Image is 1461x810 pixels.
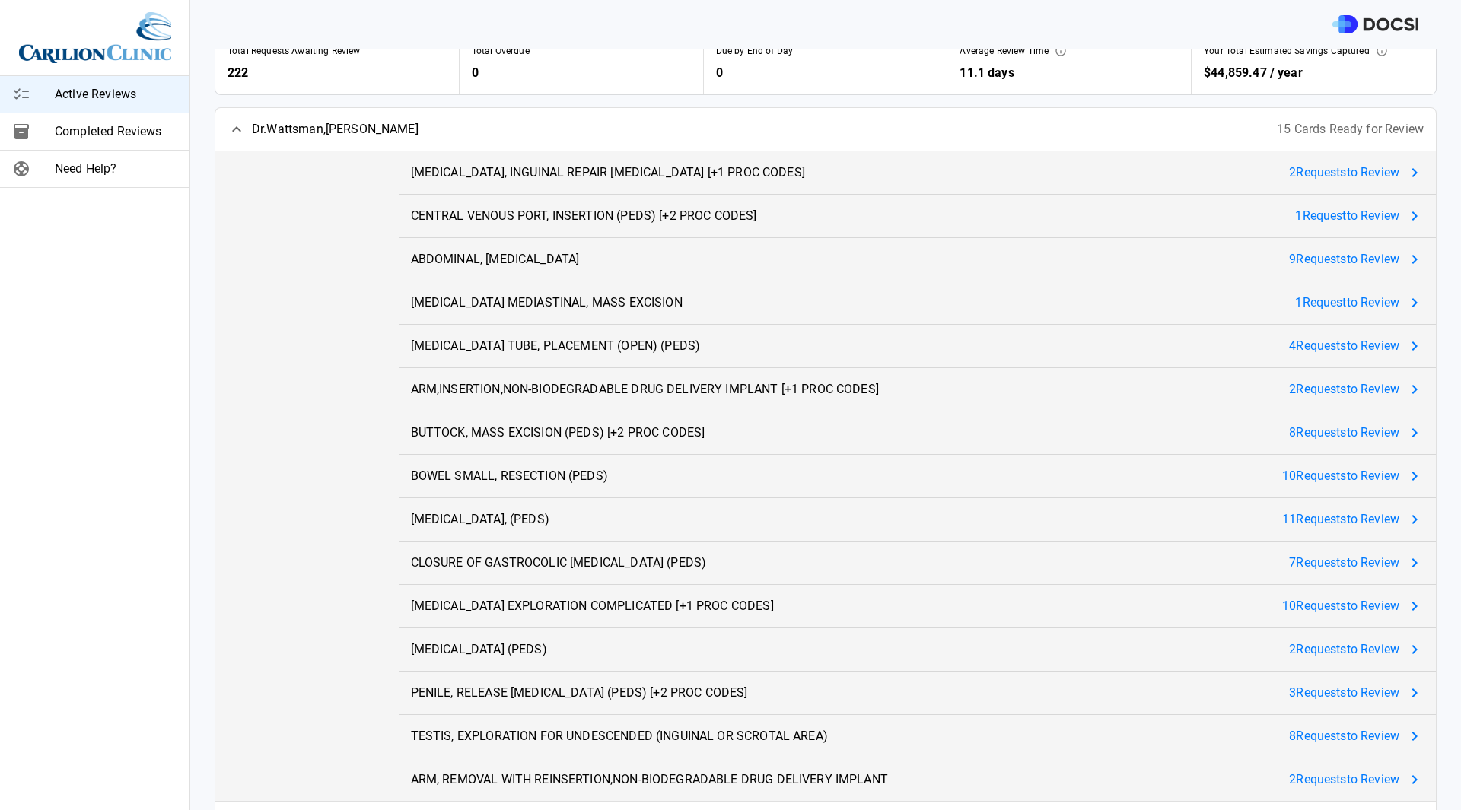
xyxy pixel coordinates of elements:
[1204,44,1370,58] span: Your Total Estimated Savings Captured
[1289,380,1399,399] span: 2 Request s to Review
[55,85,177,103] span: Active Reviews
[411,597,774,615] span: [MEDICAL_DATA] EXPLORATION COMPLICATED [+1 PROC CODES]
[228,44,361,58] span: Total Requests Awaiting Review
[252,120,419,138] span: Dr. Wattsman , [PERSON_NAME]
[1289,640,1399,659] span: 2 Request s to Review
[716,44,794,58] span: Due by End of Day
[411,510,549,529] span: [MEDICAL_DATA], (PEDS)
[411,424,705,442] span: BUTTOCK, MASS EXCISION (PEDS) [+2 PROC CODES]
[55,160,177,178] span: Need Help?
[1289,164,1399,182] span: 2 Request s to Review
[960,44,1049,58] span: Average Review Time
[411,380,879,399] span: ARM,INSERTION,NON-BIODEGRADABLE DRUG DELIVERY IMPLANT [+1 PROC CODES]
[1282,597,1399,615] span: 10 Request s to Review
[1332,15,1418,34] img: DOCSI Logo
[411,467,608,485] span: BOWEL SMALL, RESECTION (PEDS)
[1055,45,1067,57] svg: This represents the average time it takes from when an optimization is ready for your review to w...
[228,64,447,82] span: 222
[1289,424,1399,442] span: 8 Request s to Review
[1282,510,1399,529] span: 11 Request s to Review
[411,554,707,572] span: CLOSURE OF GASTROCOLIC [MEDICAL_DATA] (PEDS)
[411,684,748,702] span: PENILE, RELEASE [MEDICAL_DATA] (PEDS) [+2 PROC CODES]
[411,727,828,745] span: TESTIS, EXPLORATION FOR UNDESCENDED (INGUINAL OR SCROTAL AREA)
[1289,727,1399,745] span: 8 Request s to Review
[960,64,1179,82] span: 11.1 days
[1277,120,1424,138] span: 15 Cards Ready for Review
[55,122,177,141] span: Completed Reviews
[411,770,888,789] span: ARM, REMOVAL WITH REINSERTION,NON-BIODEGRADABLE DRUG DELIVERY IMPLANT
[411,164,805,182] span: [MEDICAL_DATA], INGUINAL REPAIR [MEDICAL_DATA] [+1 PROC CODES]
[472,64,691,82] span: 0
[411,250,580,268] span: ABDOMINAL, [MEDICAL_DATA]
[1289,684,1399,702] span: 3 Request s to Review
[1376,45,1388,57] svg: This is the estimated annual impact of the preference card optimizations which you have approved....
[411,640,547,659] span: [MEDICAL_DATA] (PEDS)
[1204,65,1303,80] span: $44,859.47 / year
[716,64,935,82] span: 0
[411,337,701,355] span: [MEDICAL_DATA] TUBE, PLACEMENT (OPEN) (PEDS)
[1289,250,1399,268] span: 9 Request s to Review
[1282,467,1399,485] span: 10 Request s to Review
[411,207,757,225] span: CENTRAL VENOUS PORT, INSERTION (PEDS) [+2 PROC CODES]
[411,294,683,312] span: [MEDICAL_DATA] MEDIASTINAL, MASS EXCISION
[1295,294,1399,312] span: 1 Request to Review
[1289,337,1399,355] span: 4 Request s to Review
[1295,207,1399,225] span: 1 Request to Review
[19,12,171,63] img: Site Logo
[472,44,530,58] span: Total Overdue
[1289,770,1399,789] span: 2 Request s to Review
[1289,554,1399,572] span: 7 Request s to Review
